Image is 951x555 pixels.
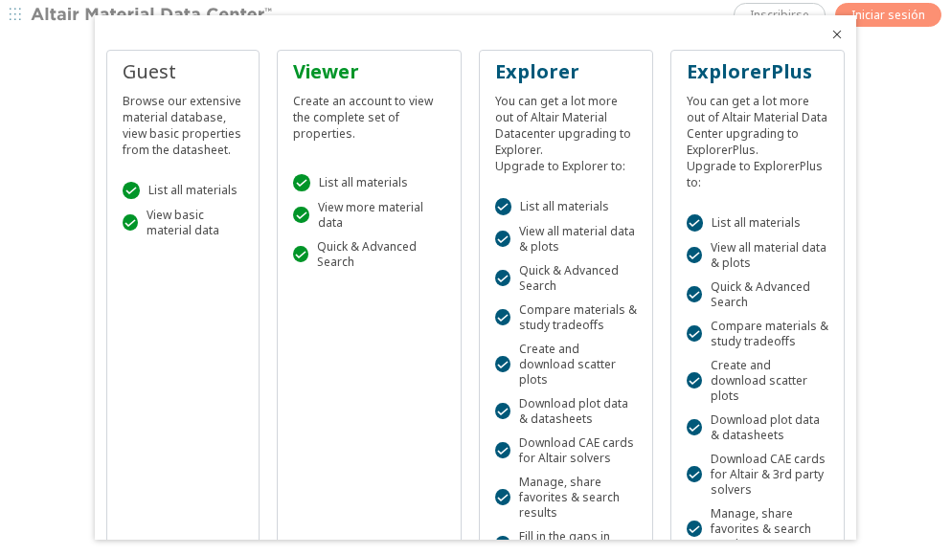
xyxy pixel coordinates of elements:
div:  [495,231,510,248]
div:  [687,521,702,538]
div:  [687,466,702,483]
div: List all materials [495,198,637,215]
div: Create and download scatter plots [495,342,637,388]
div:  [293,174,310,191]
div: Download CAE cards for Altair & 3rd party solvers [687,452,828,498]
div: Manage, share favorites & search results [687,506,828,552]
div: Quick & Advanced Search [293,239,445,270]
div:  [495,489,510,506]
div: View basic material data [123,208,243,238]
div: List all materials [123,182,243,199]
div: Create and download scatter plots [687,358,828,404]
div: You can get a lot more out of Altair Material Datacenter upgrading to Explorer. Upgrade to Explor... [495,85,637,174]
div:  [495,442,510,459]
div:  [495,309,510,326]
div: Viewer [293,58,445,85]
div: View all material data & plots [687,240,828,271]
div: Quick & Advanced Search [687,279,828,310]
div:  [687,372,702,389]
div:  [293,246,308,263]
div: Explorer [495,58,637,85]
div: Compare materials & study tradeoffs [687,319,828,349]
div:  [495,536,510,553]
div:  [123,182,140,199]
div: List all materials [687,214,828,232]
div: Quick & Advanced Search [495,263,637,294]
div: Guest [123,58,243,85]
div:  [687,286,702,303]
div: You can get a lot more out of Altair Material Data Center upgrading to ExplorerPlus. Upgrade to E... [687,85,828,190]
div:  [123,214,138,232]
div:  [687,325,702,343]
div: Download plot data & datasheets [687,412,828,443]
div: ExplorerPlus [687,58,828,85]
div:  [293,207,309,224]
div:  [495,270,510,287]
div: Manage, share favorites & search results [495,475,637,521]
div:  [687,419,702,436]
div: View all material data & plots [495,224,637,255]
div: Download plot data & datasheets [495,396,637,427]
div: Compare materials & study tradeoffs [495,302,637,333]
div:  [495,403,510,420]
div:  [687,214,704,232]
div: List all materials [293,174,445,191]
button: Cerca [829,27,845,42]
div:  [495,356,510,373]
div:  [687,247,702,264]
div: Download CAE cards for Altair solvers [495,435,637,466]
div: Create an account to view the complete set of properties. [293,85,445,142]
div: View more material data [293,200,445,231]
div: Browse our extensive material database, view basic properties from the datasheet. [123,85,243,158]
div:  [495,198,512,215]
